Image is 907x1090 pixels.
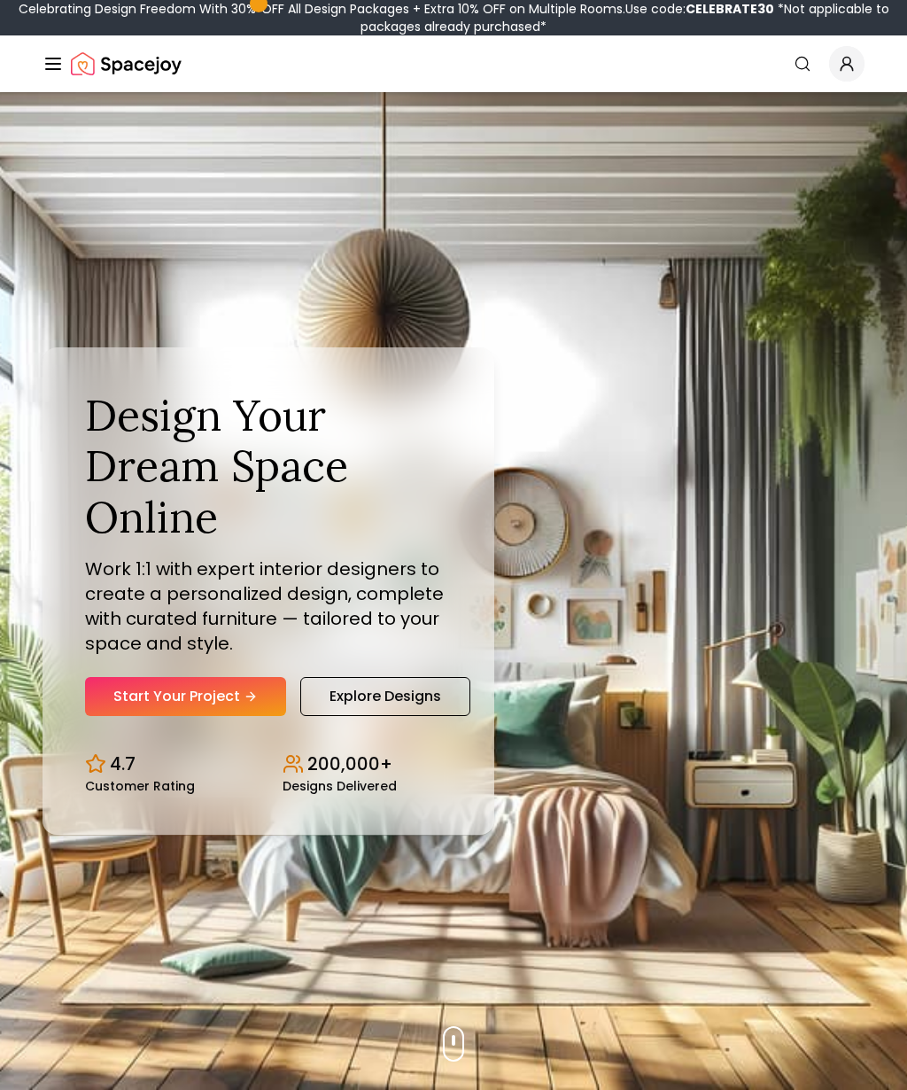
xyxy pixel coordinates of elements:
h1: Design Your Dream Space Online [85,390,452,543]
p: 4.7 [110,751,136,776]
img: Spacejoy Logo [71,46,182,82]
p: Work 1:1 with expert interior designers to create a personalized design, complete with curated fu... [85,557,452,656]
div: Design stats [85,737,452,792]
p: 200,000+ [307,751,392,776]
a: Spacejoy [71,46,182,82]
a: Start Your Project [85,677,286,716]
nav: Global [43,35,864,92]
small: Designs Delivered [283,780,397,792]
small: Customer Rating [85,780,195,792]
a: Explore Designs [300,677,470,716]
